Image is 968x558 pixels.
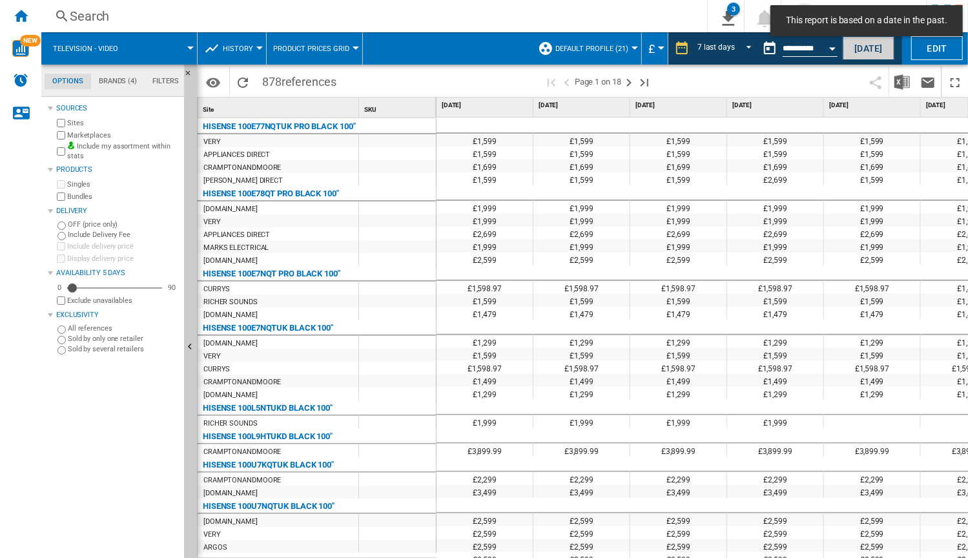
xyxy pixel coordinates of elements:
[727,240,823,253] div: £1,999
[68,324,179,333] label: All references
[57,346,66,355] input: Sold by several retailers
[942,67,968,97] button: Maximize
[437,281,533,294] div: £1,598.97
[204,32,260,65] div: History
[273,32,356,65] div: Product prices grid
[635,101,724,110] span: [DATE]
[437,444,533,457] div: £3,899.99
[282,75,336,88] span: references
[630,526,726,539] div: £2,599
[56,268,179,278] div: Availability 5 Days
[824,444,920,457] div: £3,899.99
[696,38,757,59] md-select: REPORTS.WIZARD.STEPS.REPORT.STEPS.REPORT_OPTIONS.PERIOD: 7 last days
[437,227,533,240] div: £2,699
[12,40,29,57] img: wise-card.svg
[732,101,821,110] span: [DATE]
[70,7,674,25] div: Search
[48,32,191,65] div: Television - video
[533,444,630,457] div: £3,899.99
[824,485,920,498] div: £3,499
[437,134,533,147] div: £1,599
[827,98,920,114] div: [DATE]
[57,296,65,305] input: Display delivery price
[782,14,951,27] span: This report is based on a date in the past.
[824,513,920,526] div: £2,599
[630,214,726,227] div: £1,999
[56,103,179,114] div: Sources
[437,214,533,227] div: £1,999
[630,348,726,361] div: £1,599
[727,227,823,240] div: £2,699
[203,119,356,134] div: HISENSE 100E77NQTUK PRO BLACK 100"
[203,474,281,487] div: CRAMPTONANDMOORE
[200,70,226,94] button: Options
[67,180,179,189] label: Singles
[533,415,630,428] div: £1,999
[727,387,823,400] div: £1,299
[57,254,65,263] input: Display delivery price
[437,307,533,320] div: £1,479
[637,67,652,97] button: Last page
[45,74,91,89] md-tab-item: Options
[727,294,823,307] div: £1,599
[824,387,920,400] div: £1,299
[184,65,200,88] button: Hide
[533,227,630,240] div: £2,699
[533,485,630,498] div: £3,499
[67,141,75,149] img: mysite-bg-18x18.png
[727,214,823,227] div: £1,999
[727,444,823,457] div: £3,899.99
[824,335,920,348] div: £1,299
[362,98,436,118] div: SKU Sort None
[437,253,533,265] div: £2,599
[633,98,726,114] div: [DATE]
[364,106,376,113] span: SKU
[203,487,258,500] div: [DOMAIN_NAME]
[824,240,920,253] div: £1,999
[757,36,783,61] button: md-calendar
[727,348,823,361] div: £1,599
[727,160,823,172] div: £1,699
[555,45,628,53] span: Default profile (21)
[630,253,726,265] div: £2,599
[642,32,668,65] md-menu: Currency
[630,281,726,294] div: £1,598.97
[727,134,823,147] div: £1,599
[829,101,918,110] span: [DATE]
[821,35,844,58] button: Open calendar
[437,472,533,485] div: £2,299
[437,539,533,552] div: £2,599
[824,201,920,214] div: £1,999
[57,192,65,201] input: Bundles
[68,220,179,229] label: OFF (price only)
[648,42,655,56] span: £
[630,472,726,485] div: £2,299
[13,72,28,88] img: alerts-logo.svg
[57,119,65,127] input: Sites
[437,201,533,214] div: £1,999
[824,472,920,485] div: £2,299
[533,281,630,294] div: £1,598.97
[67,130,179,140] label: Marketplaces
[57,336,66,344] input: Sold by only one retailer
[203,363,230,376] div: CURRYS
[630,513,726,526] div: £2,599
[533,160,630,172] div: £1,699
[727,539,823,552] div: £2,599
[727,472,823,485] div: £2,299
[757,32,840,65] div: This report is based on a date in the past.
[824,147,920,160] div: £1,599
[203,266,340,282] div: HISENSE 100E7NQT PRO BLACK 100"
[203,417,258,430] div: RICHER SOUNDS
[203,174,283,187] div: [PERSON_NAME] DIRECT
[824,307,920,320] div: £1,479
[533,387,630,400] div: £1,299
[145,74,187,89] md-tab-item: Filters
[630,444,726,457] div: £3,899.99
[437,160,533,172] div: £1,699
[68,334,179,344] label: Sold by only one retailer
[203,515,258,528] div: [DOMAIN_NAME]
[200,98,358,118] div: Sort None
[437,335,533,348] div: £1,299
[203,389,258,402] div: [DOMAIN_NAME]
